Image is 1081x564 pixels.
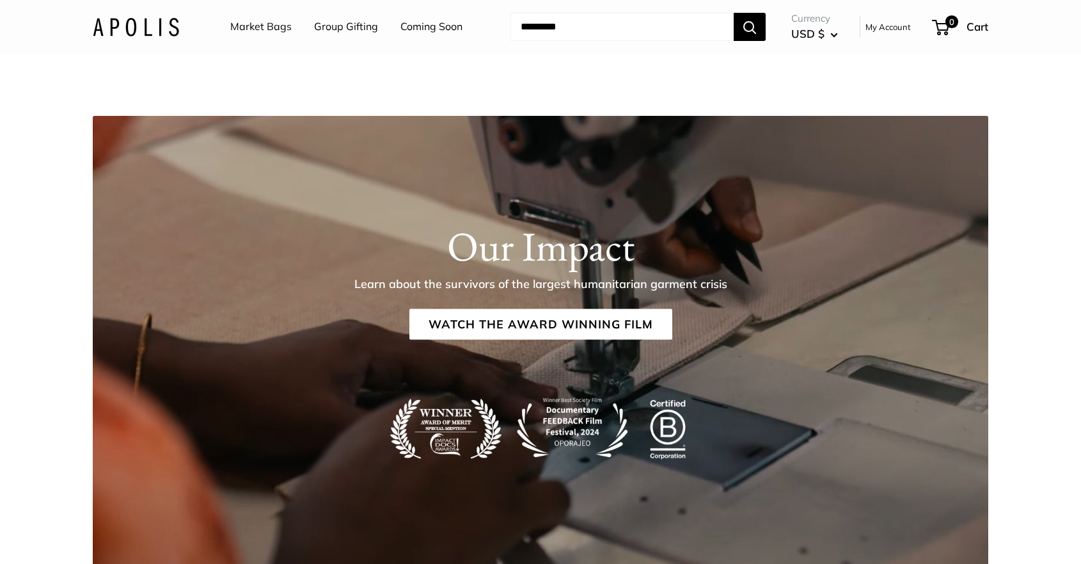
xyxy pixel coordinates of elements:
a: Watch the Award Winning Film [409,309,672,340]
button: Search [734,13,766,41]
span: Currency [791,10,838,28]
a: Market Bags [230,17,292,36]
span: USD $ [791,27,825,40]
button: USD $ [791,24,838,44]
a: 0 Cart [933,17,988,37]
input: Search... [510,13,734,41]
a: My Account [865,19,911,35]
span: Cart [967,20,988,33]
a: Coming Soon [400,17,462,36]
img: Apolis [93,17,179,36]
span: 0 [945,15,958,28]
p: Learn about the survivors of the largest humanitarian garment crisis [354,275,727,293]
h1: Our Impact [447,222,635,271]
a: Group Gifting [314,17,378,36]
